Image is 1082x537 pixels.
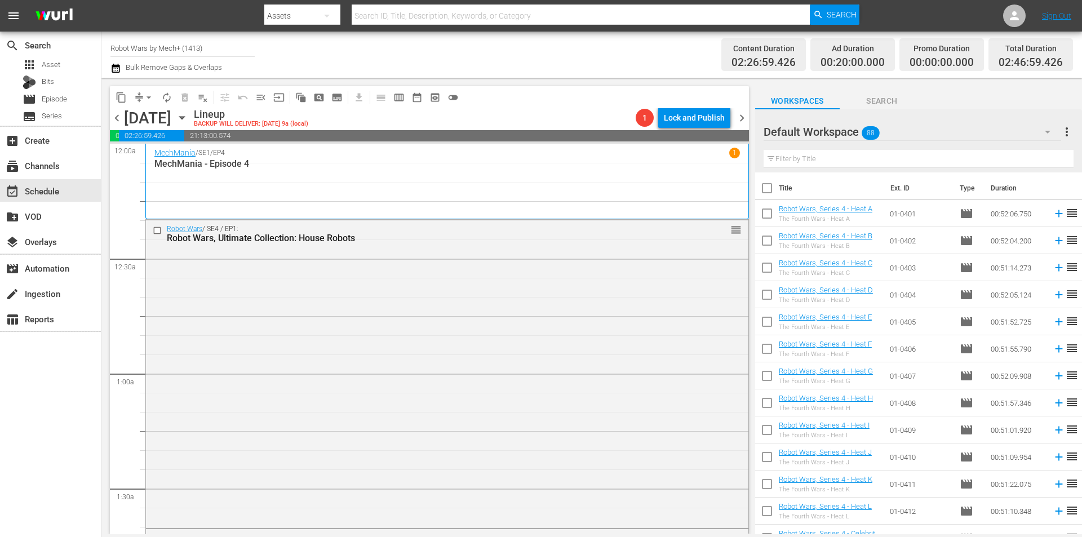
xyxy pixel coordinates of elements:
[885,308,955,335] td: 01-0405
[885,498,955,525] td: 01-0412
[960,396,973,410] span: Episode
[960,504,973,518] span: Episode
[390,88,408,106] span: Week Calendar View
[1065,450,1079,463] span: reorder
[885,416,955,443] td: 01-0409
[1065,233,1079,247] span: reorder
[984,172,1052,204] th: Duration
[252,88,270,106] span: Fill episodes with ad slates
[1053,261,1065,274] svg: Add to Schedule
[779,296,873,304] div: The Fourth Wars - Heat D
[313,92,325,103] span: pageview_outlined
[960,423,973,437] span: Episode
[167,225,202,233] a: Robot Wars
[910,56,974,69] span: 00:00:00.000
[130,88,158,106] span: Remove Gaps & Overlaps
[295,92,307,103] span: auto_awesome_motion_outlined
[999,41,1063,56] div: Total Duration
[1060,118,1074,145] button: more_vert
[158,88,176,106] span: Loop Content
[213,149,225,157] p: EP4
[42,59,60,70] span: Asset
[198,149,213,157] p: SE1 /
[862,121,880,145] span: 88
[779,367,873,375] a: Robot Wars, Series 4 - Heat G
[1053,505,1065,517] svg: Add to Schedule
[429,92,441,103] span: preview_outlined
[42,76,54,87] span: Bits
[960,477,973,491] span: Episode
[779,313,872,321] a: Robot Wars, Series 4 - Heat E
[6,262,19,276] span: Automation
[779,475,872,483] a: Robot Wars, Series 4 - Heat K
[821,41,885,56] div: Ad Duration
[194,121,308,128] div: BACKUP WILL DELIVER: [DATE] 9a (local)
[636,113,654,122] span: 1
[154,148,196,157] a: MechMania
[953,172,984,204] th: Type
[1053,478,1065,490] svg: Add to Schedule
[827,5,857,25] span: Search
[779,259,872,267] a: Robot Wars, Series 4 - Heat C
[885,389,955,416] td: 01-0408
[986,200,1048,227] td: 00:52:06.750
[255,92,267,103] span: menu_open
[1065,396,1079,409] span: reorder
[779,232,872,240] a: Robot Wars, Series 4 - Heat B
[1065,477,1079,490] span: reorder
[779,378,873,385] div: The Fourth Wars - Heat G
[288,86,310,108] span: Refresh All Search Blocks
[986,471,1048,498] td: 00:51:22.075
[6,134,19,148] span: Create
[986,416,1048,443] td: 00:51:01.920
[408,88,426,106] span: Month Calendar View
[960,288,973,301] span: Episode
[885,227,955,254] td: 01-0402
[986,362,1048,389] td: 00:52:09.908
[1065,206,1079,220] span: reorder
[960,315,973,329] span: Episode
[143,92,154,103] span: arrow_drop_down
[42,94,67,105] span: Episode
[821,56,885,69] span: 00:20:00.000
[1065,287,1079,301] span: reorder
[664,108,725,128] div: Lock and Publish
[840,94,924,108] span: Search
[779,172,884,204] th: Title
[196,149,198,157] p: /
[960,261,973,274] span: Episode
[1053,207,1065,220] svg: Add to Schedule
[167,233,686,243] div: Robot Wars, Ultimate Collection: House Robots
[986,335,1048,362] td: 00:51:55.790
[411,92,423,103] span: date_range_outlined
[426,88,444,106] span: View Backup
[197,92,209,103] span: playlist_remove_outlined
[885,200,955,227] td: 01-0401
[960,234,973,247] span: Episode
[1065,314,1079,328] span: reorder
[986,443,1048,471] td: 00:51:09.954
[910,41,974,56] div: Promo Duration
[1053,234,1065,247] svg: Add to Schedule
[393,92,405,103] span: calendar_view_week_outlined
[6,39,19,52] span: Search
[884,172,952,204] th: Ext. ID
[184,130,749,141] span: 21:13:00.574
[960,450,973,464] span: Episode
[1053,451,1065,463] svg: Add to Schedule
[1053,424,1065,436] svg: Add to Schedule
[1053,370,1065,382] svg: Add to Schedule
[730,224,742,236] span: reorder
[124,109,171,127] div: [DATE]
[1065,504,1079,517] span: reorder
[161,92,172,103] span: autorenew_outlined
[779,269,872,277] div: The Fourth Wars - Heat C
[999,56,1063,69] span: 02:46:59.426
[42,110,62,122] span: Series
[779,340,872,348] a: Robot Wars, Series 4 - Heat F
[270,88,288,106] span: Update Metadata from Key Asset
[779,350,872,358] div: The Fourth Wars - Heat F
[310,88,328,106] span: Create Search Block
[447,92,459,103] span: toggle_off
[1065,423,1079,436] span: reorder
